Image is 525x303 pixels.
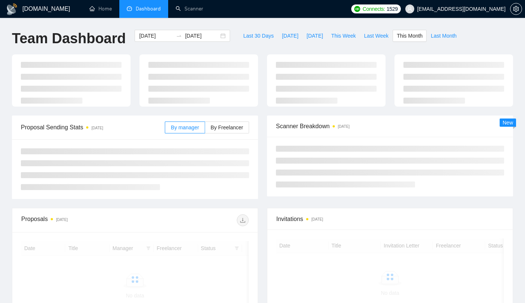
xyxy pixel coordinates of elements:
[276,121,504,131] span: Scanner Breakdown
[503,120,513,126] span: New
[282,32,298,40] span: [DATE]
[171,124,199,130] span: By manager
[427,30,460,42] button: Last Month
[338,124,349,129] time: [DATE]
[185,32,219,40] input: End date
[276,214,504,224] span: Invitations
[91,126,103,130] time: [DATE]
[311,217,323,221] time: [DATE]
[327,30,360,42] button: This Week
[6,3,18,15] img: logo
[360,30,393,42] button: Last Week
[364,32,389,40] span: Last Week
[243,32,274,40] span: Last 30 Days
[306,32,323,40] span: [DATE]
[176,6,203,12] a: searchScanner
[278,30,302,42] button: [DATE]
[331,32,356,40] span: This Week
[510,6,522,12] a: setting
[136,6,161,12] span: Dashboard
[407,6,412,12] span: user
[21,123,165,132] span: Proposal Sending Stats
[510,6,522,12] span: setting
[176,33,182,39] span: swap-right
[302,30,327,42] button: [DATE]
[89,6,112,12] a: homeHome
[387,5,398,13] span: 1529
[397,32,422,40] span: This Month
[176,33,182,39] span: to
[239,30,278,42] button: Last 30 Days
[21,214,135,226] div: Proposals
[362,5,385,13] span: Connects:
[354,6,360,12] img: upwork-logo.png
[139,32,173,40] input: Start date
[510,3,522,15] button: setting
[211,124,243,130] span: By Freelancer
[56,218,67,222] time: [DATE]
[393,30,427,42] button: This Month
[12,30,126,47] h1: Team Dashboard
[431,32,456,40] span: Last Month
[127,6,132,11] span: dashboard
